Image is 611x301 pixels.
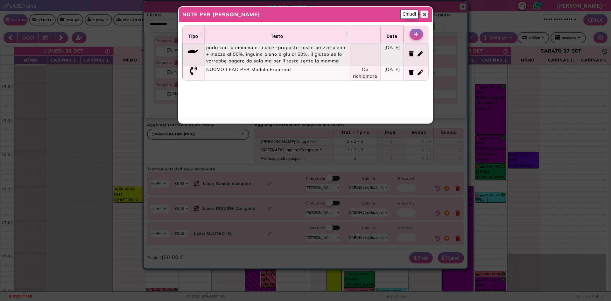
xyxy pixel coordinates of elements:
[182,11,260,18] h5: Note per [PERSON_NAME]
[418,51,423,57] i: Modifica la nota
[400,10,418,19] div: Chiudi
[381,43,404,65] td: [DATE]
[204,43,350,65] td: parla con la mamma e ci dice -proposto cosce prezzo pieno + mezze al 50%, inguine pieno e glu al ...
[190,66,197,75] i: Nota recall
[409,51,414,57] i: Elimina la nota
[182,25,204,43] th: Tipo: activate to sort column ascending
[420,11,428,18] button: Chiudi
[410,29,423,40] button: Aggiungi una nota
[188,44,199,53] i: Nota proposta
[418,70,423,75] i: Modifica la nota
[381,25,404,43] th: Data
[350,65,381,81] td: Da richiamare
[204,25,350,43] th: Testo: activate to sort column ascending
[409,70,414,75] i: Elimina la nota
[381,65,404,81] td: [DATE]
[204,65,350,81] td: NUOVO LEAD PER Modulo Frontend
